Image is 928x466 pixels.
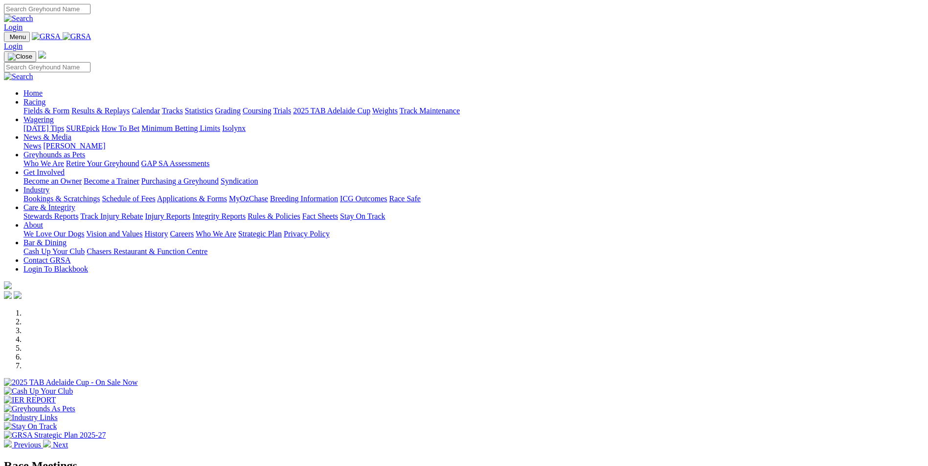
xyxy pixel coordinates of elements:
[23,106,924,115] div: Racing
[170,230,194,238] a: Careers
[4,72,33,81] img: Search
[23,194,100,203] a: Bookings & Scratchings
[4,441,43,449] a: Previous
[243,106,272,115] a: Coursing
[4,4,91,14] input: Search
[389,194,420,203] a: Race Safe
[23,124,64,132] a: [DATE] Tips
[102,124,140,132] a: How To Bet
[372,106,398,115] a: Weights
[4,413,58,422] img: Industry Links
[23,115,54,124] a: Wagering
[162,106,183,115] a: Tracks
[23,186,49,194] a: Industry
[23,247,85,255] a: Cash Up Your Club
[66,124,99,132] a: SUREpick
[23,212,78,220] a: Stewards Reports
[23,203,75,212] a: Care & Integrity
[23,133,71,141] a: News & Media
[23,230,924,238] div: About
[4,281,12,289] img: logo-grsa-white.png
[238,230,282,238] a: Strategic Plan
[4,422,57,431] img: Stay On Track
[14,441,41,449] span: Previous
[4,62,91,72] input: Search
[23,230,84,238] a: We Love Our Dogs
[84,177,139,185] a: Become a Trainer
[23,142,41,150] a: News
[4,431,106,440] img: GRSA Strategic Plan 2025-27
[23,98,45,106] a: Racing
[4,378,138,387] img: 2025 TAB Adelaide Cup - On Sale Now
[14,291,22,299] img: twitter.svg
[215,106,241,115] a: Grading
[222,124,246,132] a: Isolynx
[4,291,12,299] img: facebook.svg
[284,230,330,238] a: Privacy Policy
[340,194,387,203] a: ICG Outcomes
[63,32,91,41] img: GRSA
[302,212,338,220] a: Fact Sheets
[132,106,160,115] a: Calendar
[4,42,23,50] a: Login
[157,194,227,203] a: Applications & Forms
[4,14,33,23] img: Search
[293,106,370,115] a: 2025 TAB Adelaide Cup
[53,441,68,449] span: Next
[4,396,56,404] img: IER REPORT
[4,23,23,31] a: Login
[340,212,385,220] a: Stay On Track
[141,159,210,168] a: GAP SA Assessments
[43,142,105,150] a: [PERSON_NAME]
[23,238,67,247] a: Bar & Dining
[38,51,46,59] img: logo-grsa-white.png
[87,247,207,255] a: Chasers Restaurant & Function Centre
[23,89,43,97] a: Home
[86,230,142,238] a: Vision and Values
[400,106,460,115] a: Track Maintenance
[141,177,219,185] a: Purchasing a Greyhound
[23,256,70,264] a: Contact GRSA
[23,124,924,133] div: Wagering
[23,247,924,256] div: Bar & Dining
[23,265,88,273] a: Login To Blackbook
[43,440,51,447] img: chevron-right-pager-white.svg
[4,387,73,396] img: Cash Up Your Club
[32,32,61,41] img: GRSA
[23,194,924,203] div: Industry
[144,230,168,238] a: History
[273,106,291,115] a: Trials
[229,194,268,203] a: MyOzChase
[4,404,75,413] img: Greyhounds As Pets
[23,177,82,185] a: Become an Owner
[221,177,258,185] a: Syndication
[71,106,130,115] a: Results & Replays
[23,212,924,221] div: Care & Integrity
[23,177,924,186] div: Get Involved
[80,212,143,220] a: Track Injury Rebate
[196,230,236,238] a: Who We Are
[4,440,12,447] img: chevron-left-pager-white.svg
[192,212,246,220] a: Integrity Reports
[23,221,43,229] a: About
[23,142,924,150] div: News & Media
[248,212,300,220] a: Rules & Policies
[185,106,213,115] a: Statistics
[141,124,220,132] a: Minimum Betting Limits
[66,159,139,168] a: Retire Your Greyhound
[102,194,155,203] a: Schedule of Fees
[23,159,924,168] div: Greyhounds as Pets
[23,150,85,159] a: Greyhounds as Pets
[4,51,36,62] button: Toggle navigation
[23,168,65,176] a: Get Involved
[4,32,30,42] button: Toggle navigation
[23,159,64,168] a: Who We Are
[270,194,338,203] a: Breeding Information
[145,212,190,220] a: Injury Reports
[43,441,68,449] a: Next
[10,33,26,41] span: Menu
[8,53,32,61] img: Close
[23,106,69,115] a: Fields & Form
